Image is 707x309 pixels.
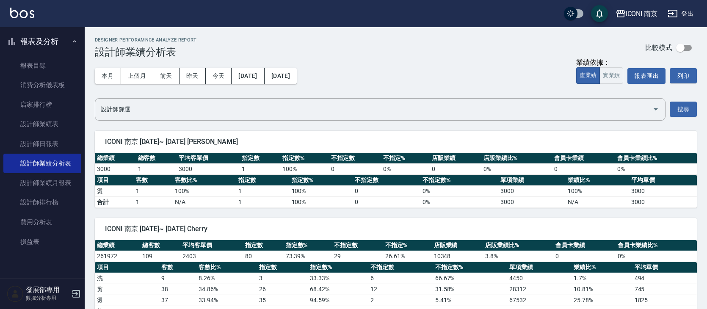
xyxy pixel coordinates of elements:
a: 消費分析儀表板 [3,75,81,95]
img: Person [7,285,24,302]
td: 3000 [498,185,566,196]
td: 3000 [629,185,697,196]
button: 登出 [664,6,697,22]
th: 不指定數% [420,175,498,186]
td: 1 [134,196,173,207]
td: 100 % [290,185,353,196]
th: 指定數% [280,153,329,164]
td: 0% [420,196,498,207]
td: 2403 [180,251,243,262]
td: 1825 [632,295,697,306]
table: a dense table [95,153,697,175]
a: 設計師日報表 [3,134,81,154]
th: 單項業績 [498,175,566,186]
th: 指定數 [257,262,308,273]
td: 12 [368,284,433,295]
button: 實業績 [599,67,623,84]
button: 前天 [153,68,180,84]
th: 不指定數 [329,153,381,164]
th: 店販業績比% [481,153,552,164]
td: 0 % [381,163,430,174]
td: 494 [632,273,697,284]
td: 33.33 % [308,273,368,284]
td: 28312 [507,284,572,295]
table: a dense table [95,240,697,262]
button: 上個月 [121,68,153,84]
th: 總客數 [136,153,177,164]
td: 38 [159,284,196,295]
td: 3000 [95,163,136,174]
th: 平均客單價 [180,240,243,251]
h5: 發展部專用 [26,286,69,294]
td: 10.81 % [572,284,632,295]
th: 指定數% [308,262,368,273]
th: 指定數% [290,175,353,186]
button: ICONI 南京 [612,5,661,22]
th: 總客數 [140,240,181,251]
div: 業績依據： [576,58,623,67]
td: N/A [173,196,236,207]
span: ICONI 南京 [DATE]~ [DATE] [PERSON_NAME] [105,138,687,146]
td: 66.67 % [433,273,507,284]
a: 設計師排行榜 [3,193,81,212]
th: 指定數 [240,153,281,164]
td: 100 % [280,163,329,174]
td: 0 % [420,185,498,196]
td: 745 [632,284,697,295]
td: 3 [257,273,308,284]
h3: 設計師業績分析表 [95,46,197,58]
td: 10348 [432,251,483,262]
td: 261972 [95,251,140,262]
button: [DATE] [232,68,264,84]
td: 1 [240,163,281,174]
td: 3000 [498,196,566,207]
th: 會員卡業績比% [615,153,697,164]
td: 0 [553,251,616,262]
td: 100% [290,196,353,207]
th: 項目 [95,175,134,186]
button: 昨天 [180,68,206,84]
td: 33.94 % [196,295,257,306]
th: 平均單價 [629,175,697,186]
th: 會員卡業績比% [616,240,697,251]
td: 3000 [629,196,697,207]
td: 1 [134,185,173,196]
td: 合計 [95,196,134,207]
td: 5.41 % [433,295,507,306]
td: 100 % [566,185,629,196]
td: 37 [159,295,196,306]
td: 94.59 % [308,295,368,306]
input: 選擇設計師 [99,102,649,117]
th: 客數比% [196,262,257,273]
td: 34.86 % [196,284,257,295]
td: 0 % [616,251,697,262]
td: 1 [136,163,177,174]
td: 0 [430,163,482,174]
th: 店販業績 [430,153,482,164]
button: 虛業績 [576,67,600,84]
td: 68.42 % [308,284,368,295]
td: 0 [552,163,615,174]
th: 店販業績 [432,240,483,251]
th: 指定數 [236,175,290,186]
a: 設計師業績月報表 [3,173,81,193]
td: 67532 [507,295,572,306]
th: 不指定數 [332,240,384,251]
th: 指定數% [284,240,332,251]
a: 店家排行榜 [3,95,81,114]
th: 不指定數% [433,262,507,273]
td: 1 [236,185,290,196]
td: 0 % [481,163,552,174]
td: 35 [257,295,308,306]
th: 指定數 [243,240,284,251]
td: N/A [566,196,629,207]
th: 單項業績 [507,262,572,273]
button: 搜尋 [670,102,697,117]
th: 平均單價 [632,262,697,273]
th: 項目 [95,262,159,273]
th: 不指定% [383,240,431,251]
td: 0 [329,163,381,174]
th: 店販業績比% [483,240,553,251]
td: 26 [257,284,308,295]
th: 不指定數 [368,262,433,273]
